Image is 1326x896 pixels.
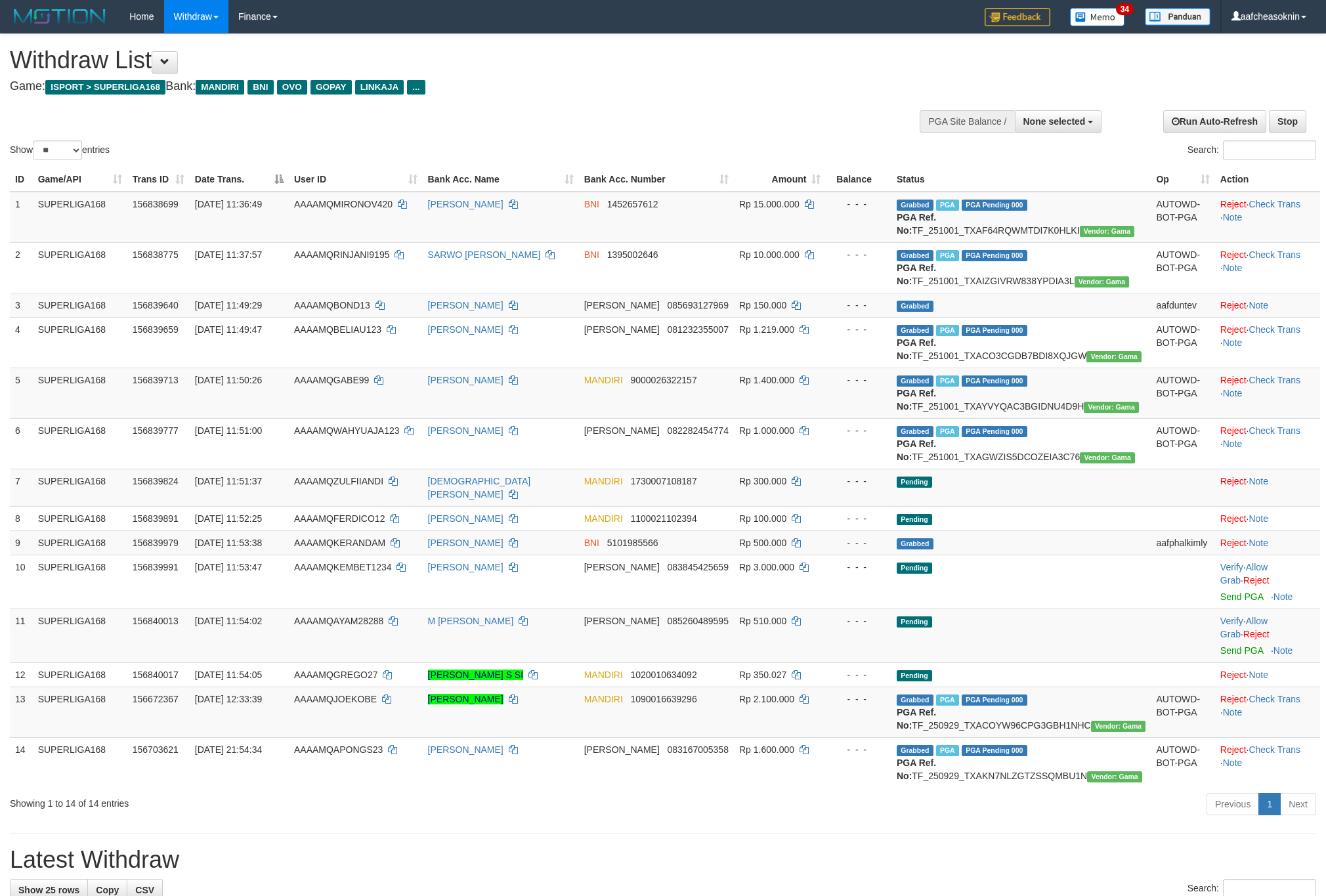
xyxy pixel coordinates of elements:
[831,536,886,549] div: - - -
[10,368,33,418] td: 5
[133,513,179,524] span: 156839891
[428,670,523,680] a: [PERSON_NAME] S SI
[428,199,503,209] a: [PERSON_NAME]
[190,167,289,192] th: Date Trans.: activate to sort column descending
[734,167,826,192] th: Amount: activate to sort column ascending
[33,608,127,662] td: SUPERLIGA168
[428,744,503,755] a: [PERSON_NAME]
[428,425,503,436] a: [PERSON_NAME]
[10,737,33,788] td: 14
[294,324,381,335] span: AAAAMQBELIAU123
[897,563,932,574] span: Pending
[1249,513,1268,524] a: Note
[1249,694,1300,704] a: Check Trans
[891,192,1151,243] td: TF_251001_TXAF64RQWMTDI7K0HLKI
[428,476,531,500] a: [DEMOGRAPHIC_DATA][PERSON_NAME]
[739,744,794,755] span: Rp 1.600.000
[1023,116,1086,127] span: None selected
[1075,276,1130,288] span: Vendor URL: https://trx31.1velocity.biz
[33,368,127,418] td: SUPERLIGA168
[1070,8,1125,26] img: Button%20Memo.svg
[667,744,728,755] span: Copy 083167005358 to clipboard
[1215,555,1320,608] td: · ·
[1223,757,1243,768] a: Note
[289,167,423,192] th: User ID: activate to sort column ascending
[133,375,179,385] span: 156839713
[10,167,33,192] th: ID
[667,616,728,626] span: Copy 085260489595 to clipboard
[1223,438,1243,449] a: Note
[962,426,1027,437] span: PGA Pending
[831,614,886,628] div: - - -
[294,513,385,524] span: AAAAMQFERDICO12
[1215,469,1320,506] td: ·
[195,476,262,486] span: [DATE] 11:51:37
[1215,317,1320,368] td: · ·
[1273,591,1293,602] a: Note
[584,670,623,680] span: MANDIRI
[294,670,378,680] span: AAAAMQGREGO27
[630,513,696,524] span: Copy 1100021102394 to clipboard
[584,476,623,486] span: MANDIRI
[1215,418,1320,469] td: · ·
[831,693,886,706] div: - - -
[294,249,390,260] span: AAAAMQRINJANI9195
[1220,300,1247,310] a: Reject
[33,506,127,530] td: SUPERLIGA168
[1151,317,1214,368] td: AUTOWD-BOT-PGA
[10,608,33,662] td: 11
[10,555,33,608] td: 10
[1273,645,1293,656] a: Note
[33,167,127,192] th: Game/API: activate to sort column ascending
[985,8,1050,26] img: Feedback.jpg
[294,744,383,755] span: AAAAMQAPONGS23
[428,300,503,310] a: [PERSON_NAME]
[831,198,886,211] div: - - -
[584,375,623,385] span: MANDIRI
[1151,737,1214,788] td: AUTOWD-BOT-PGA
[826,167,891,192] th: Balance
[739,425,794,436] span: Rp 1.000.000
[1151,293,1214,317] td: aafduntev
[1249,249,1300,260] a: Check Trans
[831,299,886,312] div: - - -
[133,538,179,548] span: 156839979
[897,337,936,361] b: PGA Ref. No:
[294,476,383,486] span: AAAAMQZULFIIANDI
[897,426,933,437] span: Grabbed
[10,469,33,506] td: 7
[897,477,932,488] span: Pending
[584,513,623,524] span: MANDIRI
[630,670,696,680] span: Copy 1020010634092 to clipboard
[1220,670,1247,680] a: Reject
[739,562,794,572] span: Rp 3.000.000
[1215,368,1320,418] td: · ·
[133,425,179,436] span: 156839777
[1215,506,1320,530] td: ·
[739,476,786,486] span: Rp 300.000
[962,375,1027,387] span: PGA Pending
[936,375,959,387] span: Marked by aafsoycanthlai
[294,562,392,572] span: AAAAMQKEMBET1234
[897,388,936,412] b: PGA Ref. No:
[897,745,933,756] span: Grabbed
[195,324,262,335] span: [DATE] 11:49:47
[294,538,385,548] span: AAAAMQKERANDAM
[739,670,786,680] span: Rp 350.027
[897,707,936,731] b: PGA Ref. No:
[195,300,262,310] span: [DATE] 11:49:29
[1220,591,1263,602] a: Send PGA
[195,249,262,260] span: [DATE] 11:37:57
[33,662,127,687] td: SUPERLIGA168
[891,242,1151,293] td: TF_251001_TXAIZGIVRW838YPDIA3L
[1220,375,1247,385] a: Reject
[831,248,886,261] div: - - -
[962,694,1027,706] span: PGA Pending
[891,368,1151,418] td: TF_251001_TXAYVYQAC3BGIDNU4D9H
[831,668,886,681] div: - - -
[1243,575,1270,586] a: Reject
[45,80,165,95] span: ISPORT > SUPERLIGA168
[1145,8,1210,26] img: panduan.png
[1220,425,1247,436] a: Reject
[1215,167,1320,192] th: Action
